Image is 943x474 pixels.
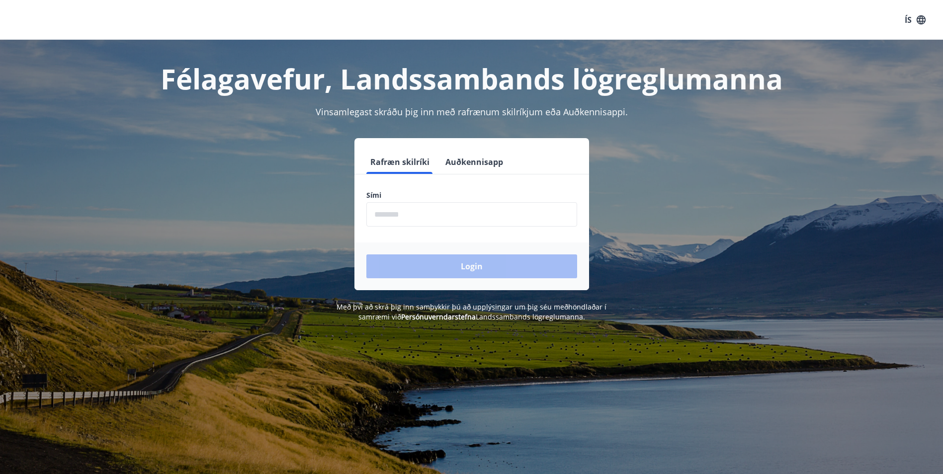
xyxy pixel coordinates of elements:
button: Rafræn skilríki [366,150,433,174]
label: Sími [366,190,577,200]
span: Vinsamlegast skráðu þig inn með rafrænum skilríkjum eða Auðkennisappi. [316,106,628,118]
button: Auðkennisapp [441,150,507,174]
a: Persónuverndarstefna [401,312,476,321]
span: Með því að skrá þig inn samþykkir þú að upplýsingar um þig séu meðhöndlaðar í samræmi við Landssa... [337,302,606,321]
h1: Félagavefur, Landssambands lögreglumanna [126,60,818,97]
button: ÍS [899,11,931,29]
